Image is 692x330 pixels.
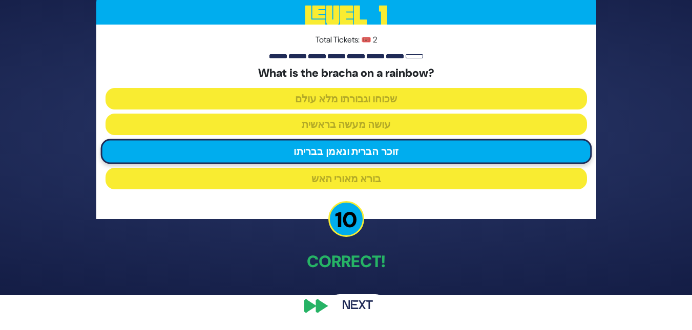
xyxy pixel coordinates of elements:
button: זוכר הברית ונאמן בבריתו [100,139,592,164]
p: Correct! [96,249,596,274]
button: Next [328,294,387,318]
h5: What is the bracha on a rainbow? [106,67,587,80]
button: עושה מעשה בראשית [106,114,587,135]
p: Total Tickets: 🎟️ 2 [106,34,587,46]
p: 10 [328,201,364,237]
button: בורא מאורי האש [106,168,587,189]
button: שכוחו וגבורתו מלא עולם [106,88,587,109]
